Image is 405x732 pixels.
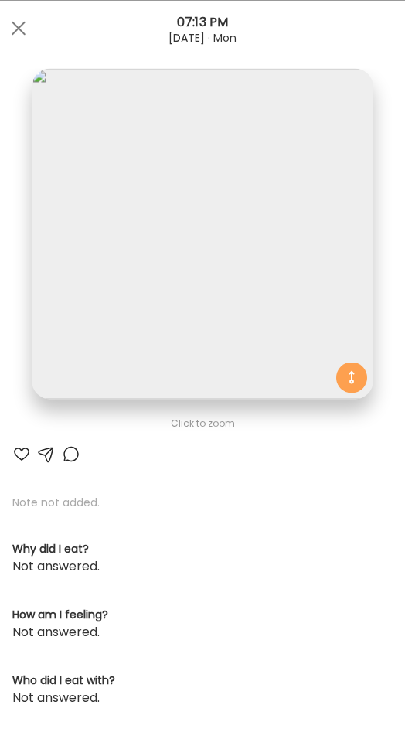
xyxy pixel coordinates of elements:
[12,494,393,509] p: Note not added.
[12,540,393,557] h3: Why did I eat?
[12,688,393,706] div: Not answered.
[12,557,393,575] div: Not answered.
[12,414,393,432] div: Click to zoom
[12,606,393,622] h3: How am I feeling?
[12,672,393,688] h3: Who did I eat with?
[12,622,393,641] div: Not answered.
[32,68,374,399] img: images%2FoXNfmj8jDUTPA1M5xZg3TQaBHgj1%2FISIt3mYsfBLXVeOzxyGA%2FDd1XcoZz4XXqyNOk76G6_1080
